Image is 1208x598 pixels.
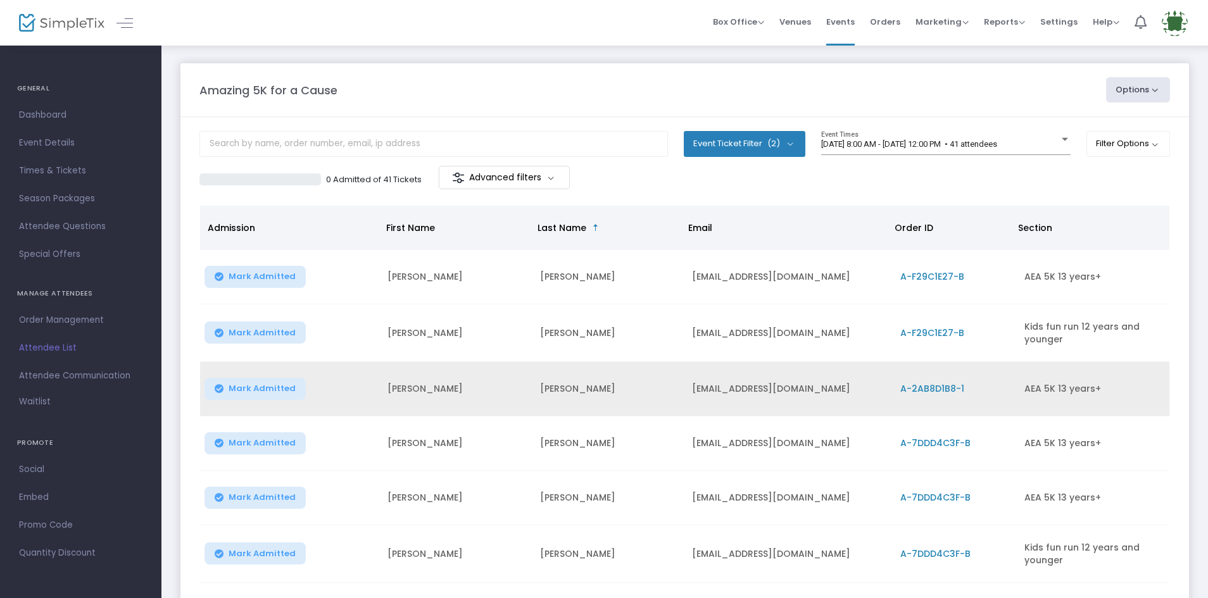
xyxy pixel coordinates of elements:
td: Kids fun run 12 years and younger [1017,525,1169,583]
td: [EMAIL_ADDRESS][DOMAIN_NAME] [684,525,892,583]
span: [DATE] 8:00 AM - [DATE] 12:00 PM • 41 attendees [821,139,997,149]
span: Social [19,461,142,478]
button: Mark Admitted [204,432,306,454]
span: Venues [779,6,811,38]
span: Times & Tickets [19,163,142,179]
td: AEA 5K 13 years+ [1017,250,1169,304]
span: Sortable [591,223,601,233]
td: [PERSON_NAME] [380,416,532,471]
button: Mark Admitted [204,266,306,288]
span: Mark Admitted [229,549,296,559]
td: [PERSON_NAME] [380,304,532,362]
button: Mark Admitted [204,378,306,400]
button: Mark Admitted [204,321,306,344]
img: filter [452,171,465,184]
td: AEA 5K 13 years+ [1017,471,1169,525]
td: [EMAIL_ADDRESS][DOMAIN_NAME] [684,471,892,525]
td: [PERSON_NAME] [380,471,532,525]
span: Box Office [713,16,764,28]
span: Mark Admitted [229,328,296,338]
span: Special Offers [19,246,142,263]
span: Embed [19,489,142,506]
span: Mark Admitted [229,383,296,394]
span: Mark Admitted [229,438,296,448]
span: (2) [767,139,780,149]
td: [EMAIL_ADDRESS][DOMAIN_NAME] [684,304,892,362]
td: [PERSON_NAME] [532,471,685,525]
m-panel-title: Amazing 5K for a Cause [199,82,337,99]
button: Options [1106,77,1171,103]
td: AEA 5K 13 years+ [1017,362,1169,416]
span: Quantity Discount [19,545,142,561]
span: A-F29C1E27-B [900,327,964,339]
td: [EMAIL_ADDRESS][DOMAIN_NAME] [684,362,892,416]
span: Event Details [19,135,142,151]
td: AEA 5K 13 years+ [1017,416,1169,471]
td: [PERSON_NAME] [532,304,685,362]
span: Dashboard [19,107,142,123]
td: [PERSON_NAME] [380,525,532,583]
button: Event Ticket Filter(2) [684,131,805,156]
span: Email [688,221,712,234]
td: [PERSON_NAME] [532,416,685,471]
td: [PERSON_NAME] [380,250,532,304]
span: Last Name [538,221,586,234]
span: Order Management [19,312,142,328]
td: [PERSON_NAME] [532,525,685,583]
span: Marketing [915,16,969,28]
button: Mark Admitted [204,542,306,564]
td: [EMAIL_ADDRESS][DOMAIN_NAME] [684,416,892,471]
span: A-7DDD4C3F-B [900,491,971,504]
button: Mark Admitted [204,487,306,509]
span: Order ID [895,221,933,234]
button: Filter Options [1086,131,1171,156]
span: First Name [386,221,435,234]
span: Admission [208,221,255,234]
span: Mark Admitted [229,492,296,502]
h4: PROMOTE [17,430,144,456]
span: Mark Admitted [229,271,296,282]
td: [EMAIL_ADDRESS][DOMAIN_NAME] [684,250,892,304]
input: Search by name, order number, email, ip address [199,131,668,157]
span: A-F29C1E27-B [900,270,964,283]
span: Waitlist [19,396,51,408]
m-button: Advanced filters [439,166,570,189]
span: Attendee Questions [19,218,142,235]
p: 0 Admitted of 41 Tickets [326,173,422,186]
span: A-2AB8D1B8-1 [900,382,964,395]
span: Attendee Communication [19,368,142,384]
td: Kids fun run 12 years and younger [1017,304,1169,362]
span: Season Packages [19,190,142,207]
td: [PERSON_NAME] [532,362,685,416]
span: Help [1093,16,1119,28]
span: Attendee List [19,340,142,356]
span: Settings [1040,6,1078,38]
span: Promo Code [19,517,142,533]
td: [PERSON_NAME] [380,362,532,416]
span: A-7DDD4C3F-B [900,437,971,449]
span: Events [826,6,855,38]
span: A-7DDD4C3F-B [900,547,971,560]
h4: GENERAL [17,76,144,101]
h4: MANAGE ATTENDEES [17,281,144,306]
span: Reports [984,16,1025,28]
td: [PERSON_NAME] [532,250,685,304]
span: Orders [870,6,900,38]
span: Section [1018,221,1052,234]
